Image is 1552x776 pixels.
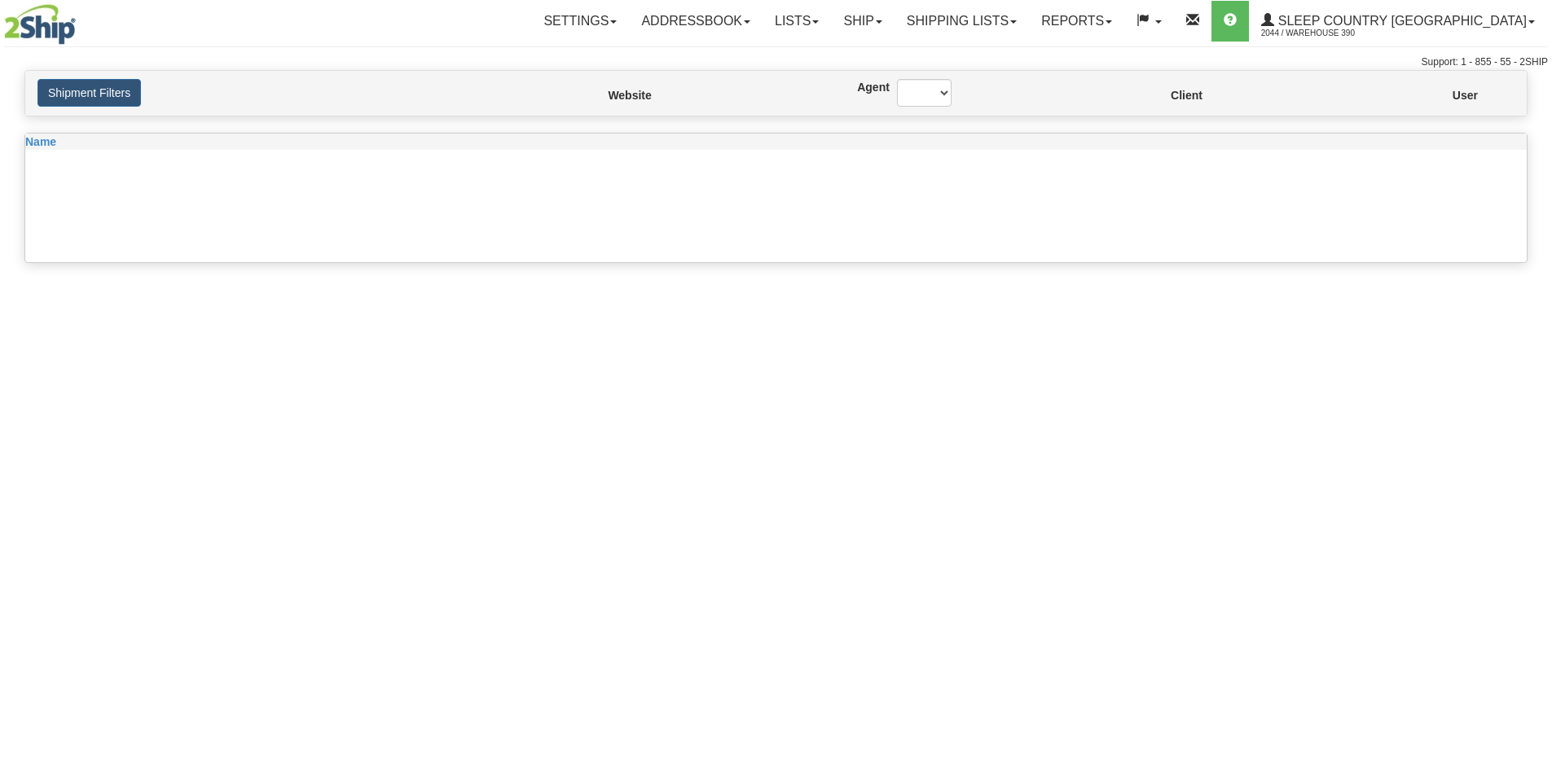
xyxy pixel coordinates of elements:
[25,135,56,148] span: Name
[1171,87,1173,103] label: Client
[1274,14,1527,28] span: Sleep Country [GEOGRAPHIC_DATA]
[4,55,1548,69] div: Support: 1 - 855 - 55 - 2SHIP
[1249,1,1547,42] a: Sleep Country [GEOGRAPHIC_DATA] 2044 / Warehouse 390
[763,1,831,42] a: Lists
[629,1,763,42] a: Addressbook
[4,4,76,45] img: logo2044.jpg
[608,87,614,103] label: Website
[857,79,873,95] label: Agent
[37,79,141,107] button: Shipment Filters
[1029,1,1124,42] a: Reports
[1261,25,1383,42] span: 2044 / Warehouse 390
[831,1,894,42] a: Ship
[531,1,629,42] a: Settings
[895,1,1029,42] a: Shipping lists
